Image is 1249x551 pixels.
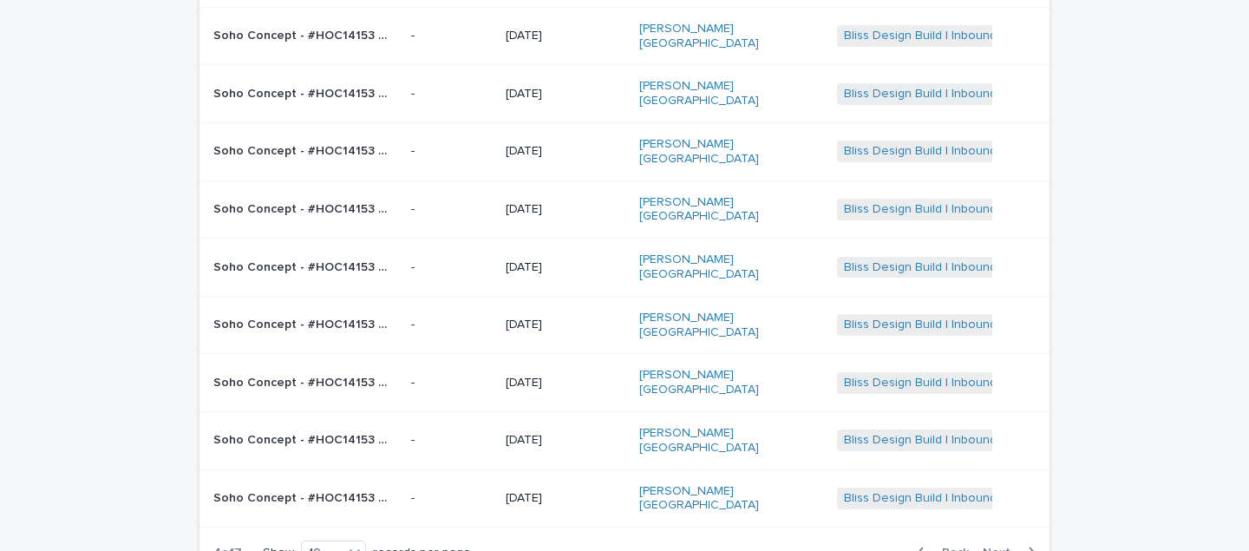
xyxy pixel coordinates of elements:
[639,368,813,397] a: [PERSON_NAME][GEOGRAPHIC_DATA]
[199,65,1050,123] tr: Soho Concept - #HOC14153 Prada stackable chair in bone faux leather | 72623Soho Concept - #HOC141...
[506,144,625,159] p: [DATE]
[844,491,1097,506] a: Bliss Design Build | Inbound Shipment | 23925
[199,411,1050,469] tr: Soho Concept - #HOC14153 Prada stackable chair in bone faux leather | 72632Soho Concept - #HOC141...
[411,202,492,217] p: -
[199,354,1050,412] tr: Soho Concept - #HOC14153 Prada stackable chair in bone faux leather | 72642Soho Concept - #HOC141...
[213,199,390,217] p: Soho Concept - #HOC14153 Prada stackable chair in bone faux leather | 72635
[506,260,625,275] p: [DATE]
[639,426,813,456] a: [PERSON_NAME][GEOGRAPHIC_DATA]
[639,22,813,51] a: [PERSON_NAME][GEOGRAPHIC_DATA]
[199,239,1050,297] tr: Soho Concept - #HOC14153 Prada stackable chair in bone faux leather | 72625Soho Concept - #HOC141...
[506,318,625,332] p: [DATE]
[199,122,1050,180] tr: Soho Concept - #HOC14153 Prada stackable chair in bone faux leather | 72646Soho Concept - #HOC141...
[639,311,813,340] a: [PERSON_NAME][GEOGRAPHIC_DATA]
[411,433,492,448] p: -
[844,260,1097,275] a: Bliss Design Build | Inbound Shipment | 23925
[506,29,625,43] p: [DATE]
[411,29,492,43] p: -
[844,144,1097,159] a: Bliss Design Build | Inbound Shipment | 23925
[639,484,813,514] a: [PERSON_NAME][GEOGRAPHIC_DATA]
[213,83,390,102] p: Soho Concept - #HOC14153 Prada stackable chair in bone faux leather | 72623
[639,137,813,167] a: [PERSON_NAME][GEOGRAPHIC_DATA]
[213,488,390,506] p: Soho Concept - #HOC14153 Prada stackable chair in bone faux leather | 72636
[506,491,625,506] p: [DATE]
[199,180,1050,239] tr: Soho Concept - #HOC14153 Prada stackable chair in bone faux leather | 72635Soho Concept - #HOC141...
[199,296,1050,354] tr: Soho Concept - #HOC14153 Prada stackable chair in bone faux leather | 72641Soho Concept - #HOC141...
[844,433,1097,448] a: Bliss Design Build | Inbound Shipment | 23925
[506,433,625,448] p: [DATE]
[411,318,492,332] p: -
[506,376,625,390] p: [DATE]
[506,87,625,102] p: [DATE]
[844,29,1097,43] a: Bliss Design Build | Inbound Shipment | 23925
[639,79,813,108] a: [PERSON_NAME][GEOGRAPHIC_DATA]
[844,318,1097,332] a: Bliss Design Build | Inbound Shipment | 23925
[844,202,1097,217] a: Bliss Design Build | Inbound Shipment | 23925
[411,491,492,506] p: -
[411,376,492,390] p: -
[213,25,390,43] p: Soho Concept - #HOC14153 Prada stackable chair in bone faux leather | 72621
[213,430,390,448] p: Soho Concept - #HOC14153 Prada stackable chair in bone faux leather | 72632
[213,257,390,275] p: Soho Concept - #HOC14153 Prada stackable chair in bone faux leather | 72625
[213,372,390,390] p: Soho Concept - #HOC14153 Prada stackable chair in bone faux leather | 72642
[199,469,1050,528] tr: Soho Concept - #HOC14153 Prada stackable chair in bone faux leather | 72636Soho Concept - #HOC141...
[411,87,492,102] p: -
[411,260,492,275] p: -
[639,253,813,282] a: [PERSON_NAME][GEOGRAPHIC_DATA]
[411,144,492,159] p: -
[199,7,1050,65] tr: Soho Concept - #HOC14153 Prada stackable chair in bone faux leather | 72621Soho Concept - #HOC141...
[844,87,1097,102] a: Bliss Design Build | Inbound Shipment | 23925
[213,141,390,159] p: Soho Concept - #HOC14153 Prada stackable chair in bone faux leather | 72646
[213,314,390,332] p: Soho Concept - #HOC14153 Prada stackable chair in bone faux leather | 72641
[844,376,1097,390] a: Bliss Design Build | Inbound Shipment | 23925
[506,202,625,217] p: [DATE]
[639,195,813,225] a: [PERSON_NAME][GEOGRAPHIC_DATA]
